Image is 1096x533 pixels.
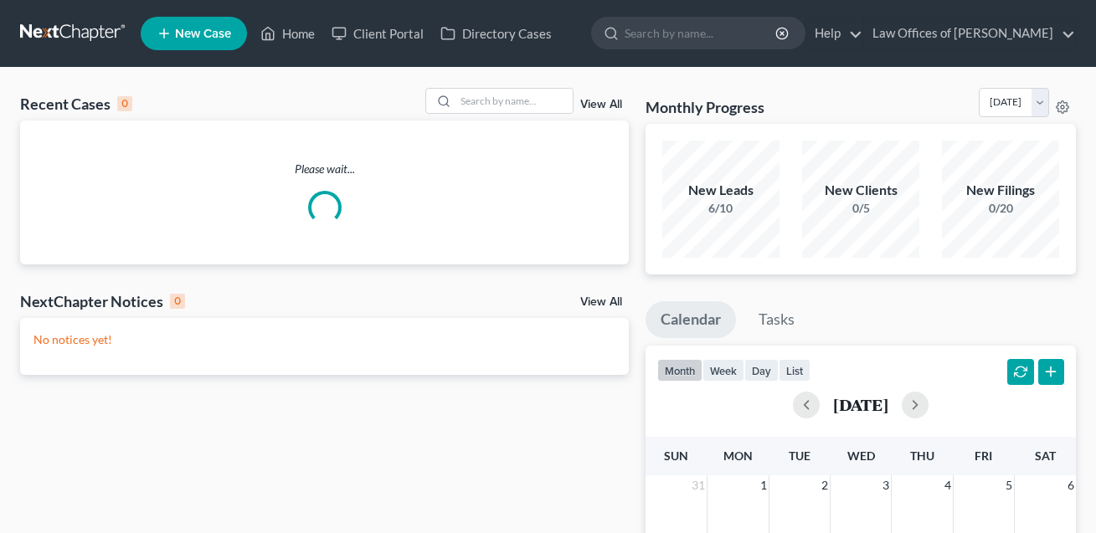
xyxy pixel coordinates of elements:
[20,94,132,114] div: Recent Cases
[646,301,736,338] a: Calendar
[175,28,231,40] span: New Case
[662,181,780,200] div: New Leads
[455,89,573,113] input: Search by name...
[252,18,323,49] a: Home
[170,294,185,309] div: 0
[881,475,891,495] span: 3
[690,475,707,495] span: 31
[744,359,779,382] button: day
[1066,475,1076,495] span: 6
[117,96,132,111] div: 0
[646,97,764,117] h3: Monthly Progress
[723,448,753,463] span: Mon
[942,181,1059,200] div: New Filings
[789,448,810,463] span: Tue
[802,200,919,217] div: 0/5
[864,18,1075,49] a: Law Offices of [PERSON_NAME]
[625,18,778,49] input: Search by name...
[744,301,810,338] a: Tasks
[33,331,615,348] p: No notices yet!
[847,448,875,463] span: Wed
[20,291,185,311] div: NextChapter Notices
[806,18,862,49] a: Help
[323,18,432,49] a: Client Portal
[20,161,629,177] p: Please wait...
[942,200,1059,217] div: 0/20
[910,448,934,463] span: Thu
[580,296,622,308] a: View All
[779,359,810,382] button: list
[820,475,830,495] span: 2
[664,448,688,463] span: Sun
[432,18,560,49] a: Directory Cases
[975,448,992,463] span: Fri
[759,475,769,495] span: 1
[1004,475,1014,495] span: 5
[802,181,919,200] div: New Clients
[833,396,888,413] h2: [DATE]
[580,99,622,110] a: View All
[1035,448,1056,463] span: Sat
[662,200,780,217] div: 6/10
[702,359,744,382] button: week
[657,359,702,382] button: month
[943,475,953,495] span: 4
